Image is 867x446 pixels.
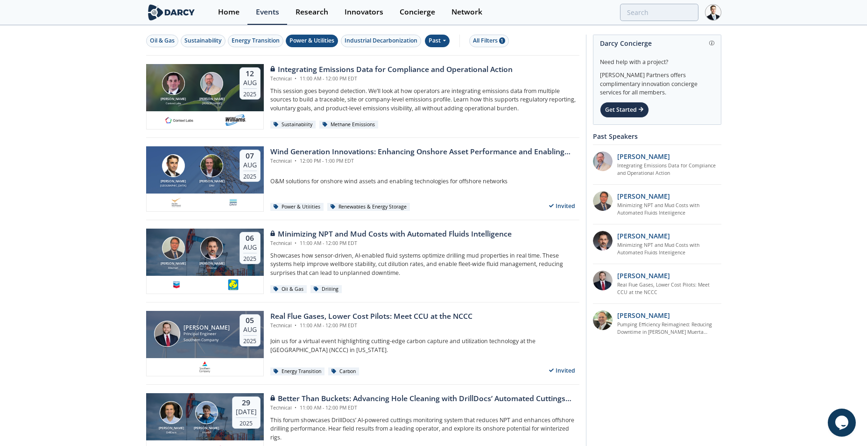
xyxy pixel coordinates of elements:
div: Home [218,8,240,16]
div: Energy Transition [232,36,280,45]
div: [PERSON_NAME] [183,324,230,331]
p: Join us for a virtual event highlighting cutting-edge carbon capture and utilization technology a... [270,337,579,354]
img: Jonas Bjørlo [195,401,218,424]
img: 1677164726811-Captura%20de%20pantalla%202023-02-23%20120513.png [170,197,182,208]
div: Need help with a project? [600,51,714,66]
a: Minimizing NPT and Mud Costs with Automated Fluids Intelligence [617,202,721,217]
div: 2025 [243,171,257,180]
div: Minimizing NPT and Mud Costs with Automated Fluids Intelligence [270,229,512,240]
div: Better Than Buckets: Advancing Hole Cleaning with DrillDocs’ Automated Cuttings Monitoring [270,393,579,404]
span: • [293,158,298,164]
img: Mark Gebbia [200,72,223,95]
img: logo-wide.svg [146,4,197,21]
img: 1682076415445-contextlabs.png [163,115,196,126]
img: ed2b4adb-f152-4947-b39b-7b15fa9ececc [593,151,613,171]
div: [PERSON_NAME] Partners offers complimentary innovation concierge services for all members. [600,66,714,97]
img: 0796ef69-b90a-4e68-ba11-5d0191a10bb8 [593,231,613,251]
div: Context Labs [159,101,188,105]
div: Power & Utilities [270,203,324,211]
div: [PERSON_NAME] [197,179,226,184]
div: 29 [236,398,257,408]
div: 2025 [243,335,257,345]
img: williams.com.png [225,115,247,126]
div: [GEOGRAPHIC_DATA] [159,184,188,187]
div: 2025 [236,417,257,427]
div: 07 [243,151,257,161]
span: • [293,404,298,411]
div: DNV [197,184,226,187]
img: Victor Saet [162,237,185,259]
div: 06 [243,234,257,243]
div: Industrial Decarbonization [345,36,417,45]
input: Advanced Search [620,4,698,21]
a: Minimizing NPT and Mud Costs with Automated Fluids Intelligence [617,242,721,257]
div: Aug [243,325,257,334]
p: This forum showcases DrillDocs’ AI-powered cuttings monitoring system that reduces NPT and enhanc... [270,416,579,442]
button: Sustainability [181,35,226,47]
img: 86e59a17-6af7-4f0c-90df-8cecba4476f1 [593,310,613,330]
div: Real Flue Gases, Lower Cost Pilots: Meet CCU at the NCCC [270,311,472,322]
div: Absmart [159,266,188,270]
div: [PERSON_NAME] [193,426,220,431]
div: Aug [243,161,257,169]
button: Oil & Gas [146,35,178,47]
div: Oil & Gas [270,285,307,294]
div: Network [451,8,482,16]
div: All Filters [473,36,505,45]
div: [PERSON_NAME] [197,97,226,102]
div: Darcy Concierge [600,35,714,51]
p: [PERSON_NAME] [617,271,670,281]
div: [PERSON_NAME] [159,261,188,266]
a: Real Flue Gases, Lower Cost Pilots: Meet CCU at the NCCC [617,281,721,296]
img: Travis Douville [162,154,185,177]
img: information.svg [709,41,714,46]
button: Energy Transition [228,35,283,47]
img: John Carroll [154,321,180,347]
div: Wind Generation Innovations: Enhancing Onshore Asset Performance and Enabling Offshore Networks [270,146,579,158]
div: Past Speakers [593,128,721,144]
div: Sustainability [270,121,316,129]
div: Research [296,8,328,16]
div: Power & Utilities [289,36,334,45]
div: Past [425,35,450,47]
div: Concierge [400,8,435,16]
span: • [293,240,298,246]
span: • [293,75,298,82]
div: Technical 12:00 PM - 1:00 PM EDT [270,158,579,165]
img: fd4d9e3c-8c73-4c0b-962d-0d5469c923e5 [227,197,239,208]
div: [PERSON_NAME] [159,179,188,184]
div: Carbon [328,367,359,376]
p: [PERSON_NAME] [617,151,670,161]
a: John Carroll [PERSON_NAME] Principal Engineer Southern Company 05 Aug 2025 Real Flue Gases, Lower... [146,311,579,376]
div: [PERSON_NAME] [159,97,188,102]
img: f391ab45-d698-4384-b787-576124f63af6 [593,191,613,211]
span: • [293,322,298,329]
div: Technical 11:00 AM - 12:00 PM EDT [270,404,579,412]
div: Methane Emissions [319,121,379,129]
img: Morgan Putnam [200,154,223,177]
div: 2025 [243,253,257,262]
img: 47500b57-f1ab-48fc-99f2-2a06715d5bad [593,271,613,290]
div: Principal Engineer [183,331,230,337]
div: Technical 11:00 AM - 12:00 PM EDT [270,322,472,330]
div: Sustainability [184,36,222,45]
img: 50d6a6df-976e-41f3-bad7-d4b68cf9db25 [227,279,239,290]
div: Chevron [197,266,226,270]
div: Integrating Emissions Data for Compliance and Operational Action [270,64,513,75]
a: Victor Saet [PERSON_NAME] Absmart Brahim Ghrissi [PERSON_NAME] Chevron 06 Aug 2025 Minimizing NPT... [146,229,579,294]
div: Technical 11:00 AM - 12:00 PM EDT [270,240,512,247]
a: Pumping Efficiency Reimagined: Reducing Downtime in [PERSON_NAME] Muerta Completions [617,321,721,336]
button: Power & Utilities [286,35,338,47]
p: O&M solutions for onshore wind assets and enabling technologies for offshore networks [270,177,579,186]
div: Oil & Gas [150,36,175,45]
div: Aug [243,243,257,252]
img: Calvin Holt [160,401,183,424]
div: [PERSON_NAME] [197,101,226,105]
div: Drilling [310,285,342,294]
div: Technical 11:00 AM - 12:00 PM EDT [270,75,513,83]
div: Invited [545,200,579,212]
div: [DATE] [236,408,257,416]
button: Industrial Decarbonization [341,35,421,47]
div: DrillDocs [158,431,184,434]
div: 2025 [243,88,257,98]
